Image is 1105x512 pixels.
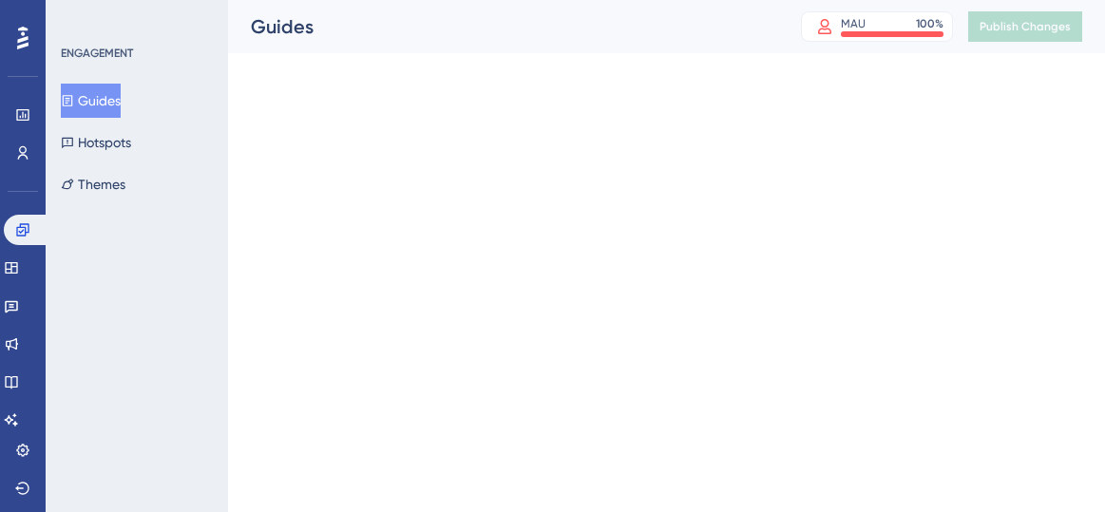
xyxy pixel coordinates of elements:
button: Publish Changes [968,11,1082,42]
span: Publish Changes [980,19,1071,34]
div: ENGAGEMENT [61,46,133,61]
button: Hotspots [61,125,131,160]
button: Themes [61,167,125,201]
div: 100 % [916,16,943,31]
div: MAU [841,16,866,31]
button: Guides [61,84,121,118]
div: Guides [251,13,753,40]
